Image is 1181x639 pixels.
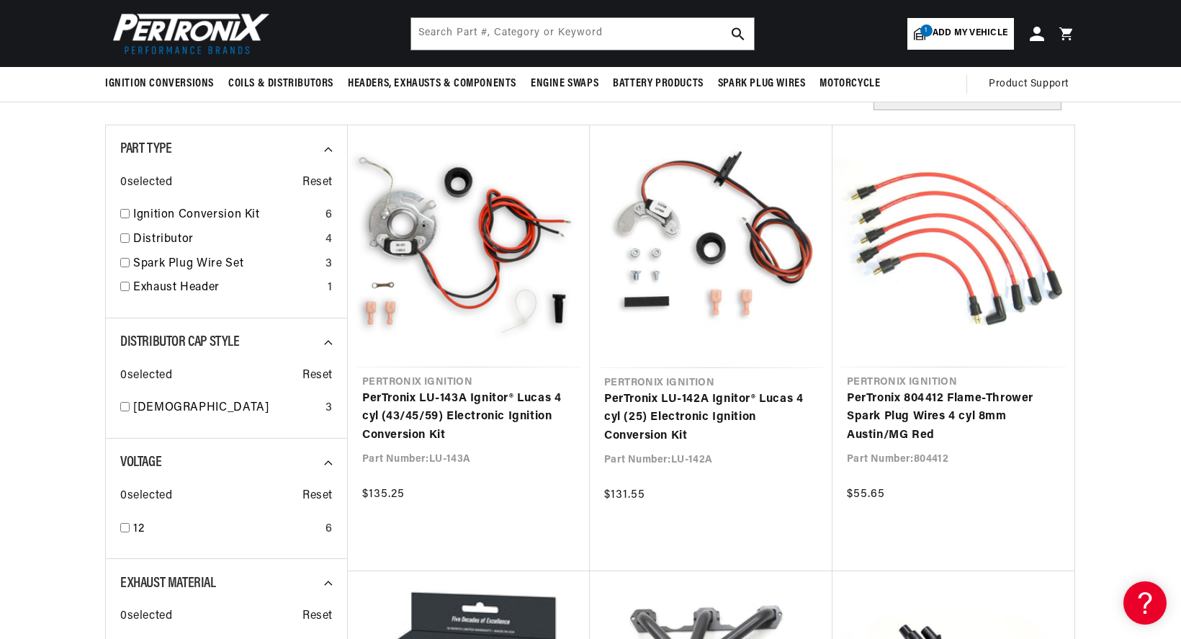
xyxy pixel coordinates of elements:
[302,367,333,385] span: Reset
[907,18,1014,50] a: 1Add my vehicle
[120,174,172,192] span: 0 selected
[718,76,806,91] span: Spark Plug Wires
[120,576,216,591] span: Exhaust Material
[120,455,161,470] span: Voltage
[989,67,1076,102] summary: Product Support
[105,9,271,58] img: Pertronix
[221,67,341,101] summary: Coils & Distributors
[302,487,333,506] span: Reset
[325,399,333,418] div: 3
[847,390,1060,445] a: PerTronix 804412 Flame-Thrower Spark Plug Wires 4 cyl 8mm Austin/MG Red
[325,206,333,225] div: 6
[325,520,333,539] div: 6
[920,24,933,37] span: 1
[524,67,606,101] summary: Engine Swaps
[989,76,1069,92] span: Product Support
[722,18,754,50] button: search button
[120,335,240,349] span: Distributor Cap Style
[302,607,333,626] span: Reset
[325,231,333,249] div: 4
[606,67,711,101] summary: Battery Products
[105,76,214,91] span: Ignition Conversions
[120,367,172,385] span: 0 selected
[302,174,333,192] span: Reset
[613,76,704,91] span: Battery Products
[133,206,320,225] a: Ignition Conversion Kit
[531,76,598,91] span: Engine Swaps
[348,76,516,91] span: Headers, Exhausts & Components
[819,76,880,91] span: Motorcycle
[362,390,575,445] a: PerTronix LU-143A Ignitor® Lucas 4 cyl (43/45/59) Electronic Ignition Conversion Kit
[133,520,320,539] a: 12
[328,279,333,298] div: 1
[228,76,333,91] span: Coils & Distributors
[133,399,320,418] a: [DEMOGRAPHIC_DATA]
[133,231,320,249] a: Distributor
[711,67,813,101] summary: Spark Plug Wires
[411,18,754,50] input: Search Part #, Category or Keyword
[812,67,887,101] summary: Motorcycle
[120,142,171,156] span: Part Type
[933,27,1007,40] span: Add my vehicle
[604,390,818,446] a: PerTronix LU-142A Ignitor® Lucas 4 cyl (25) Electronic Ignition Conversion Kit
[120,487,172,506] span: 0 selected
[120,607,172,626] span: 0 selected
[105,67,221,101] summary: Ignition Conversions
[133,279,322,298] a: Exhaust Header
[341,67,524,101] summary: Headers, Exhausts & Components
[133,255,320,274] a: Spark Plug Wire Set
[325,255,333,274] div: 3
